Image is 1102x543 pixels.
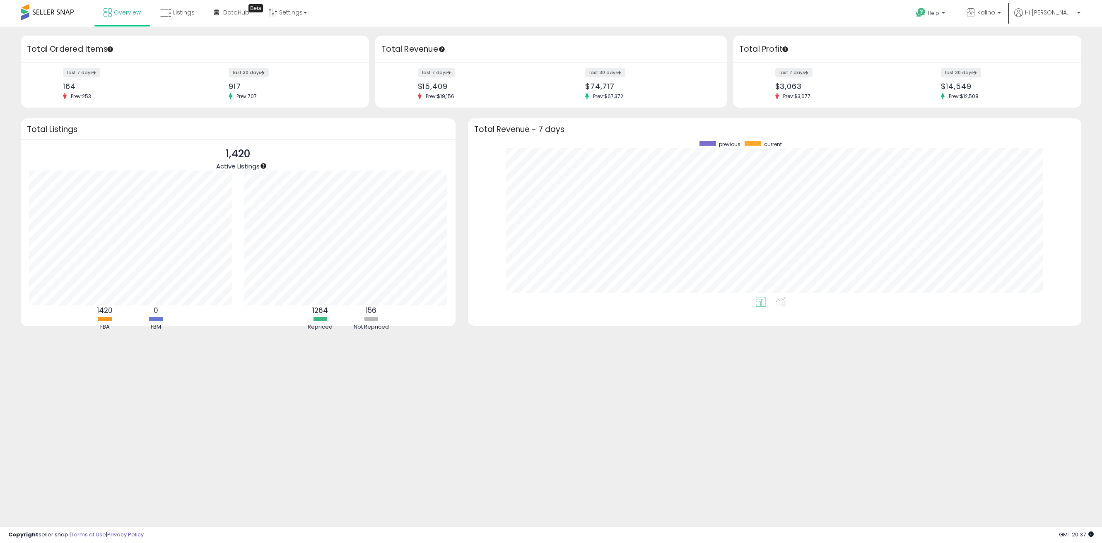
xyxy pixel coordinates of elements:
div: Tooltip anchor [260,162,267,170]
div: Tooltip anchor [438,46,446,53]
label: last 7 days [775,68,813,77]
h3: Total Profit [739,43,1075,55]
span: current [764,141,782,148]
div: Repriced [295,323,345,331]
span: DataHub [223,8,249,17]
div: FBA [80,323,130,331]
b: 0 [154,305,158,315]
span: Active Listings [216,162,260,171]
span: Prev: $3,677 [779,93,815,100]
div: Not Repriced [346,323,396,331]
span: Listings [173,8,195,17]
div: $3,063 [775,82,901,91]
i: Get Help [916,7,926,18]
span: Overview [114,8,141,17]
span: Hi [PERSON_NAME] [1025,8,1075,17]
span: Prev: $19,156 [422,93,458,100]
span: Help [928,10,939,17]
p: 1,420 [216,146,260,162]
a: Help [909,1,953,27]
h3: Total Ordered Items [27,43,363,55]
div: $14,549 [941,82,1067,91]
div: FBM [131,323,181,331]
div: $74,717 [585,82,712,91]
span: Prev: $12,508 [945,93,983,100]
div: 917 [229,82,354,91]
b: 1264 [312,305,328,315]
label: last 30 days [941,68,981,77]
b: 156 [366,305,376,315]
div: 164 [63,82,189,91]
div: Tooltip anchor [781,46,789,53]
h3: Total Revenue - 7 days [474,126,1075,132]
span: Prev: $67,372 [589,93,627,100]
div: Tooltip anchor [248,4,263,12]
label: last 7 days [418,68,455,77]
span: Prev: 253 [67,93,95,100]
h3: Total Revenue [381,43,721,55]
span: previous [719,141,740,148]
label: last 30 days [585,68,625,77]
span: Prev: 707 [232,93,261,100]
b: 1420 [97,305,113,315]
span: Kalino [977,8,995,17]
a: Hi [PERSON_NAME] [1014,8,1080,27]
label: last 30 days [229,68,269,77]
h3: Total Listings [27,126,449,132]
div: $15,409 [418,82,545,91]
div: Tooltip anchor [106,46,114,53]
label: last 7 days [63,68,100,77]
